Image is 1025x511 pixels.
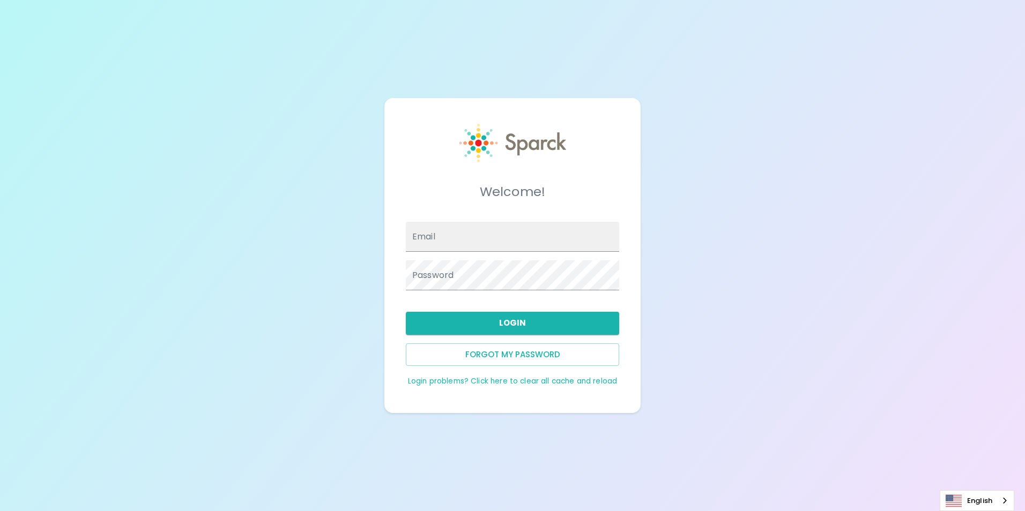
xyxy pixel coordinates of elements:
[940,490,1014,511] div: Language
[940,491,1014,510] a: English
[940,490,1014,511] aside: Language selected: English
[406,343,619,366] button: Forgot my password
[406,183,619,200] h5: Welcome!
[408,376,617,386] a: Login problems? Click here to clear all cache and reload
[406,312,619,334] button: Login
[459,124,566,162] img: Sparck logo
